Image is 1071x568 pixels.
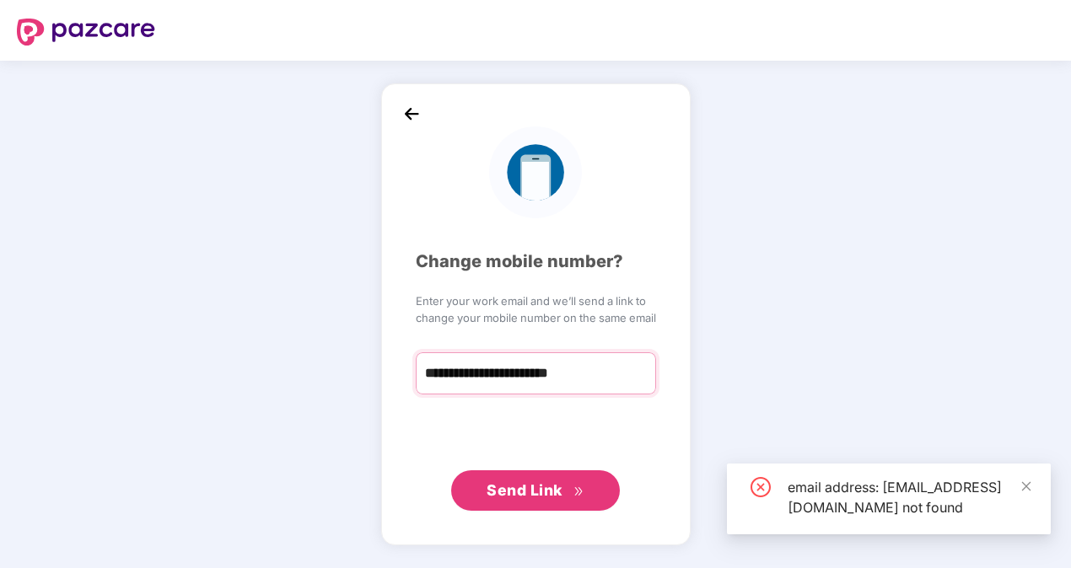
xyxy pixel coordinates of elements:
img: logo [17,19,155,46]
button: Send Linkdouble-right [451,470,620,511]
span: Enter your work email and we’ll send a link to [416,292,656,309]
span: close-circle [751,477,771,497]
div: email address: [EMAIL_ADDRESS][DOMAIN_NAME] not found [788,477,1031,517]
span: change your mobile number on the same email [416,309,656,326]
span: close [1020,480,1032,492]
img: back_icon [399,101,424,126]
div: Change mobile number? [416,249,656,275]
span: double-right [573,486,584,497]
span: Send Link [487,481,562,499]
img: logo [489,126,581,218]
